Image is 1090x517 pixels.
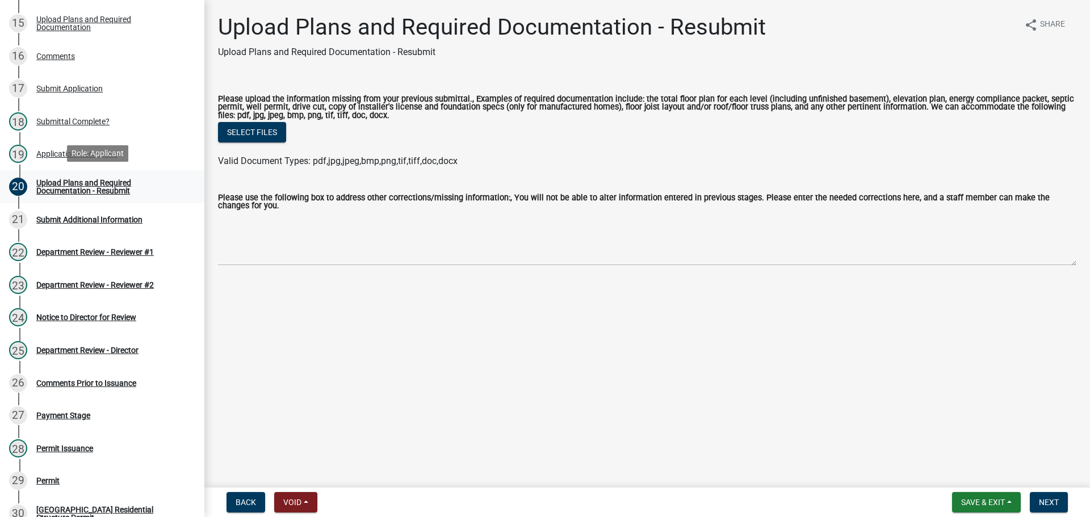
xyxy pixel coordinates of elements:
[9,406,27,424] div: 27
[1024,18,1038,32] i: share
[36,117,110,125] div: Submittal Complete?
[67,145,128,162] div: Role: Applicant
[36,179,186,195] div: Upload Plans and Required Documentation - Resubmit
[9,211,27,229] div: 21
[9,276,27,294] div: 23
[36,281,154,289] div: Department Review - Reviewer #2
[36,379,136,387] div: Comments Prior to Issuance
[1039,498,1059,507] span: Next
[952,492,1021,512] button: Save & Exit
[227,492,265,512] button: Back
[9,308,27,326] div: 24
[36,477,60,485] div: Permit
[961,498,1005,507] span: Save & Exit
[36,216,142,224] div: Submit Additional Information
[218,122,286,142] button: Select files
[218,45,766,59] p: Upload Plans and Required Documentation - Resubmit
[36,248,154,256] div: Department Review - Reviewer #1
[218,14,766,41] h1: Upload Plans and Required Documentation - Resubmit
[9,374,27,392] div: 26
[9,243,27,261] div: 22
[9,178,27,196] div: 20
[274,492,317,512] button: Void
[1015,14,1074,36] button: shareShare
[9,341,27,359] div: 25
[9,47,27,65] div: 16
[36,444,93,452] div: Permit Issuance
[9,439,27,457] div: 28
[9,79,27,98] div: 17
[218,194,1076,211] label: Please use the following box to address other corrections/missing information:, You will not be a...
[36,346,139,354] div: Department Review - Director
[283,498,301,507] span: Void
[36,411,90,419] div: Payment Stage
[9,145,27,163] div: 19
[9,472,27,490] div: 29
[218,155,458,166] span: Valid Document Types: pdf,jpg,jpeg,bmp,png,tif,tiff,doc,docx
[1040,18,1065,32] span: Share
[1030,492,1068,512] button: Next
[9,14,27,32] div: 15
[36,52,75,60] div: Comments
[36,15,186,31] div: Upload Plans and Required Documentation
[36,150,117,158] div: Application Incomplete
[36,85,103,93] div: Submit Application
[36,313,136,321] div: Notice to Director for Review
[236,498,256,507] span: Back
[218,95,1076,120] label: Please upload the information missing from your previous submittal., Examples of required documen...
[9,112,27,131] div: 18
